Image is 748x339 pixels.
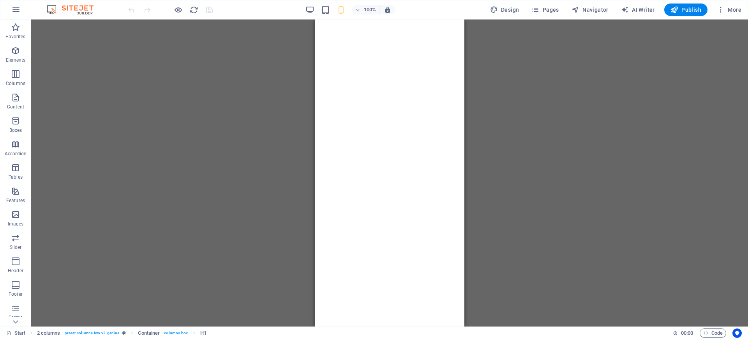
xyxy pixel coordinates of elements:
[6,57,26,63] p: Elements
[717,6,741,14] span: More
[9,314,23,321] p: Forms
[8,221,24,227] p: Images
[189,5,198,14] button: reload
[487,4,522,16] div: Design (Ctrl+Alt+Y)
[732,328,742,338] button: Usercentrics
[618,4,658,16] button: AI Writer
[163,328,188,338] span: . columns-box
[37,328,60,338] span: Click to select. Double-click to edit
[37,328,206,338] nav: breadcrumb
[487,4,522,16] button: Design
[364,5,376,14] h6: 100%
[5,34,25,40] p: Favorites
[568,4,612,16] button: Navigator
[189,5,198,14] i: Reload page
[9,291,23,297] p: Footer
[10,244,22,250] p: Slider
[9,174,23,180] p: Tables
[64,328,120,338] span: . preset-columns-two-v2-genius
[9,127,22,133] p: Boxes
[528,4,562,16] button: Pages
[670,6,701,14] span: Publish
[6,80,25,87] p: Columns
[8,268,23,274] p: Header
[45,5,103,14] img: Editor Logo
[681,328,693,338] span: 00 00
[352,5,380,14] button: 100%
[6,197,25,204] p: Features
[173,5,183,14] button: Click here to leave preview mode and continue editing
[700,328,726,338] button: Code
[714,4,744,16] button: More
[664,4,707,16] button: Publish
[531,6,559,14] span: Pages
[200,328,206,338] span: Click to select. Double-click to edit
[490,6,519,14] span: Design
[122,331,126,335] i: This element is a customizable preset
[7,104,24,110] p: Content
[5,151,26,157] p: Accordion
[703,328,723,338] span: Code
[572,6,609,14] span: Navigator
[621,6,655,14] span: AI Writer
[6,328,26,338] a: Click to cancel selection. Double-click to open Pages
[686,330,688,336] span: :
[673,328,693,338] h6: Session time
[384,6,391,13] i: On resize automatically adjust zoom level to fit chosen device.
[138,328,160,338] span: Click to select. Double-click to edit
